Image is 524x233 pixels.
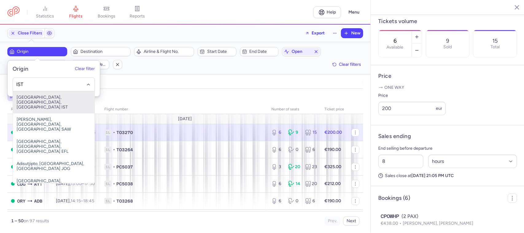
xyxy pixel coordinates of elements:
span: bookings [98,14,115,19]
strong: €200.00 [324,130,342,135]
span: [PERSON_NAME], [PERSON_NAME] [403,221,473,226]
span: 1L [104,198,112,204]
div: 20 [288,164,300,170]
span: [DATE], [56,181,95,186]
span: Close Filters [18,31,42,36]
span: Orly, Paris, France [17,198,25,204]
span: Adnan Menderes Airport, İzmir, Turkey [34,198,42,204]
span: 1L [104,129,112,136]
span: • [113,147,115,153]
div: (2 PAX) [381,213,514,220]
button: CPOWHP(2 PAX)€438.00[PERSON_NAME], [PERSON_NAME] [381,213,514,227]
button: Start date [198,47,236,56]
time: 14:15 [71,198,81,203]
span: flights [69,14,83,19]
button: open [282,47,321,56]
button: Next [343,216,359,226]
span: Origin [17,49,65,54]
span: Export [312,31,325,35]
span: reports [130,14,145,19]
span: • [113,164,115,170]
div: 6 [271,181,283,187]
div: 6 [271,147,283,153]
div: 20 [305,181,317,187]
p: End selling before departure [378,145,517,152]
h4: Sales ending [378,133,411,140]
span: €438.00 [381,221,403,226]
strong: [DATE] 21:05 PM UTC [411,173,454,178]
div: 3 [271,164,283,170]
span: OPEN [11,199,15,203]
span: Help [327,10,336,14]
time: 18:45 [83,198,94,203]
span: New [351,31,360,36]
button: Clear filter [75,67,95,72]
span: • [113,198,115,204]
p: Sold [443,45,452,49]
span: statistics [36,14,54,19]
span: TO3268 [116,198,133,204]
time: 17:50 [84,181,95,186]
strong: €190.00 [324,147,341,152]
strong: €212.00 [324,181,341,186]
span: [DATE] [178,116,192,121]
button: Menu [345,6,363,18]
label: Available [386,45,403,50]
span: [DATE], [56,198,94,203]
span: OPEN [11,131,15,134]
div: 6 [305,198,317,204]
th: Ticket price [321,105,348,114]
a: reports [122,6,153,19]
time: 13:00 [71,181,82,186]
span: on 97 results [24,218,49,223]
span: 1L [104,147,112,153]
div: 15 [305,129,317,136]
span: 1L [104,164,112,170]
th: Flight number [101,105,268,114]
strong: €190.00 [324,198,341,203]
div: 14 [288,181,300,187]
span: TO3264 [116,147,133,153]
button: Airline & Flight No. [134,47,194,56]
p: 15 [492,38,498,44]
button: End date [240,47,279,56]
h4: Bookings (6) [378,195,410,202]
span: [GEOGRAPHIC_DATA], [GEOGRAPHIC_DATA], [GEOGRAPHIC_DATA] ELS [13,175,95,197]
div: 0 [288,198,300,204]
input: -searchbox [16,81,91,88]
span: Clear filters [339,62,361,67]
div: 9 [288,129,300,136]
button: Destination [71,47,131,56]
span: Adisutjipto, [GEOGRAPHIC_DATA], [GEOGRAPHIC_DATA] JOG [13,158,95,175]
span: OPEN [11,165,15,169]
span: OPEN [11,148,15,152]
input: ## [378,155,423,168]
span: • [113,181,115,187]
span: PC5037 [116,164,133,170]
h4: Tickets volume [378,18,517,25]
div: 23 [305,164,317,170]
p: Total [491,45,500,49]
span: Start date [207,49,234,54]
span: • [113,129,115,136]
span: Airline & Flight No. [144,49,192,54]
div: 6 [271,129,283,136]
p: One way [378,85,517,91]
div: 6 [305,147,317,153]
input: --- [378,102,446,115]
span: TO3270 [116,129,133,136]
button: New [341,29,363,38]
span: open [292,49,311,54]
button: Origin [7,47,67,56]
span: status: OPEN [10,94,36,100]
span: CPOWHP [381,213,399,220]
th: number of seats [268,105,321,114]
span: End date [250,49,277,54]
button: Export [301,28,329,38]
span: [GEOGRAPHIC_DATA], [GEOGRAPHIC_DATA], [GEOGRAPHIC_DATA] IST [13,91,95,113]
strong: 1 – 50 [11,218,24,223]
span: Destination [80,49,129,54]
h4: Price [378,73,517,80]
p: 9 [446,38,449,44]
div: 0 [288,147,300,153]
